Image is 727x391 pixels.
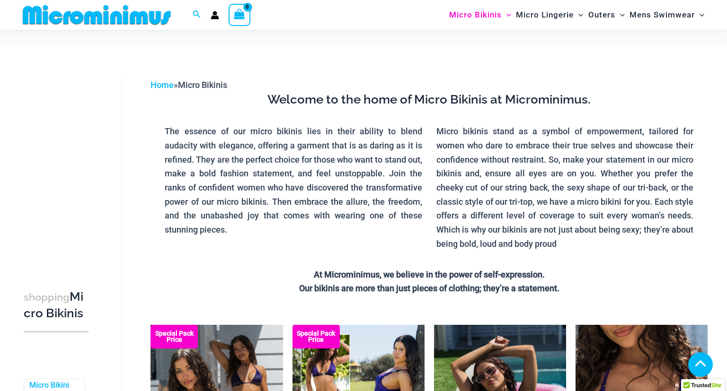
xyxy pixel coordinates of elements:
[586,3,627,27] a: OutersMenu ToggleMenu Toggle
[293,330,340,343] b: Special Pack Price
[615,3,625,27] span: Menu Toggle
[19,4,175,26] img: MM SHOP LOGO FLAT
[445,1,708,28] nav: Site Navigation
[229,4,250,26] a: View Shopping Cart, empty
[514,3,585,27] a: Micro LingerieMenu ToggleMenu Toggle
[516,3,574,27] span: Micro Lingerie
[449,3,502,27] span: Micro Bikinis
[151,330,198,343] b: Special Pack Price
[193,9,201,21] a: Search icon link
[574,3,583,27] span: Menu Toggle
[165,124,422,237] p: The essence of our micro bikinis lies in their ability to blend audacity with elegance, offering ...
[629,3,695,27] span: Mens Swimwear
[314,269,545,279] strong: At Microminimus, we believe in the power of self-expression.
[158,92,700,108] h3: Welcome to the home of Micro Bikinis at Microminimus.
[24,291,70,303] span: shopping
[502,3,511,27] span: Menu Toggle
[299,283,559,293] strong: Our bikinis are more than just pieces of clothing; they’re a statement.
[151,80,174,90] a: Home
[24,289,89,321] h3: Micro Bikinis
[211,11,219,19] a: Account icon link
[24,70,109,260] iframe: TrustedSite Certified
[436,124,693,251] p: Micro bikinis stand as a symbol of empowerment, tailored for women who dare to embrace their true...
[627,3,707,27] a: Mens SwimwearMenu ToggleMenu Toggle
[151,80,227,90] span: »
[447,3,514,27] a: Micro BikinisMenu ToggleMenu Toggle
[588,3,615,27] span: Outers
[695,3,704,27] span: Menu Toggle
[178,80,227,90] span: Micro Bikinis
